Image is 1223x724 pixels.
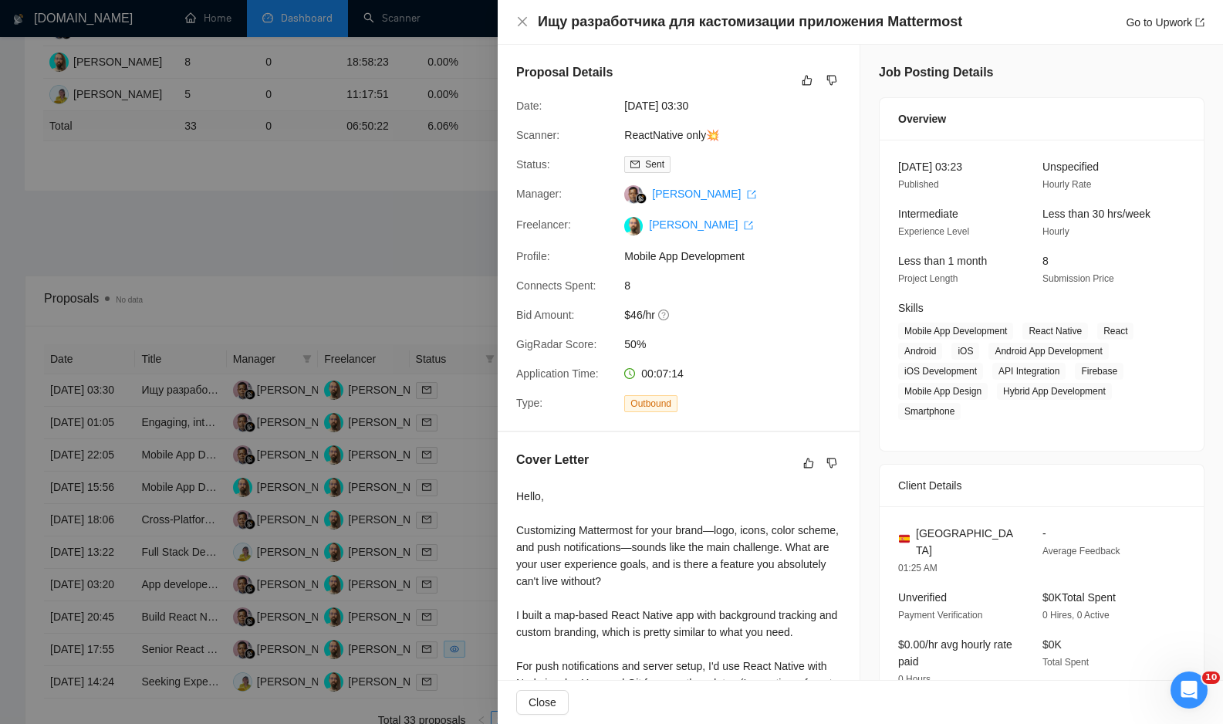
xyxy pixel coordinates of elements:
[624,368,635,379] span: clock-circle
[823,454,841,472] button: dislike
[826,457,837,469] span: dislike
[992,363,1066,380] span: API Integration
[803,457,814,469] span: like
[516,250,550,262] span: Profile:
[898,610,982,621] span: Payment Verification
[649,218,753,231] a: [PERSON_NAME] export
[271,6,299,34] div: Close
[624,129,719,141] a: ReactNative only💥
[799,454,818,472] button: like
[744,221,753,230] span: export
[898,273,958,284] span: Project Length
[1075,363,1123,380] span: Firebase
[516,158,550,171] span: Status:
[898,383,988,400] span: Mobile App Design
[516,100,542,112] span: Date:
[879,63,993,82] h5: Job Posting Details
[1042,527,1046,540] span: -
[174,464,215,495] span: smiley reaction
[19,448,290,465] div: Did this answer your question?
[624,395,677,412] span: Outbound
[143,464,165,495] span: 😐
[898,323,1013,340] span: Mobile App Development
[538,12,962,32] h4: Ищу разработчика для кастомизации приложения Mattermost
[1042,208,1150,220] span: Less than 30 hrs/week
[624,217,643,235] img: c1fWfHs_EZAPbjT5cJ07eC_FTqVFEcP5794fobuw_AO2T037M4GzknsF3EASlsHpRW
[898,591,947,604] span: Unverified
[1171,672,1208,709] iframe: Intercom live chat
[1042,610,1110,621] span: 0 Hires, 0 Active
[997,383,1112,400] span: Hybrid App Development
[898,110,946,127] span: Overview
[898,563,938,573] span: 01:25 AM
[898,363,983,380] span: iOS Development
[898,255,987,267] span: Less than 1 month
[94,464,134,495] span: disappointed reaction
[898,674,931,685] span: 0 Hours
[516,188,562,200] span: Manager:
[636,193,647,204] img: gigradar-bm.png
[1195,18,1204,27] span: export
[183,464,205,495] span: 😃
[641,367,684,380] span: 00:07:14
[823,71,841,90] button: dislike
[898,208,958,220] span: Intermediate
[1042,273,1114,284] span: Submission Price
[747,190,756,199] span: export
[1042,657,1089,668] span: Total Spent
[898,465,1185,506] div: Client Details
[516,279,596,292] span: Connects Spent:
[516,338,596,350] span: GigRadar Score:
[1097,323,1133,340] span: React
[898,179,939,190] span: Published
[898,302,924,314] span: Skills
[652,188,756,200] a: [PERSON_NAME] export
[516,690,569,715] button: Close
[1022,323,1088,340] span: React Native
[898,161,962,173] span: [DATE] 03:23
[103,464,125,495] span: 😞
[826,74,837,86] span: dislike
[898,403,961,420] span: Smartphone
[10,6,39,36] button: go back
[516,218,571,231] span: Freelancer:
[624,336,856,353] span: 50%
[898,343,942,360] span: Android
[1202,672,1220,684] span: 10
[1126,16,1204,29] a: Go to Upworkexport
[624,306,856,323] span: $46/hr
[916,525,1018,559] span: [GEOGRAPHIC_DATA]
[624,277,856,294] span: 8
[1042,638,1062,651] span: $0K
[1042,161,1099,173] span: Unspecified
[93,514,216,526] a: Open in help center
[624,97,856,114] span: [DATE] 03:30
[516,397,542,409] span: Type:
[658,309,671,321] span: question-circle
[1042,255,1049,267] span: 8
[516,15,529,28] span: close
[529,694,556,711] span: Close
[630,160,640,169] span: mail
[898,226,969,237] span: Experience Level
[988,343,1108,360] span: Android App Development
[1042,179,1091,190] span: Hourly Rate
[624,248,856,265] span: Mobile App Development
[1042,591,1116,604] span: $0K Total Spent
[516,309,575,321] span: Bid Amount:
[802,74,813,86] span: like
[516,63,613,82] h5: Proposal Details
[798,71,816,90] button: like
[516,367,599,380] span: Application Time:
[899,533,910,544] img: 🇪🇸
[1042,226,1069,237] span: Hourly
[898,638,1012,668] span: $0.00/hr avg hourly rate paid
[1042,546,1120,557] span: Average Feedback
[516,15,529,29] button: Close
[951,343,979,360] span: iOS
[134,464,174,495] span: neutral face reaction
[516,451,589,469] h5: Cover Letter
[242,6,271,36] button: Expand window
[645,159,664,170] span: Sent
[516,129,559,141] span: Scanner:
